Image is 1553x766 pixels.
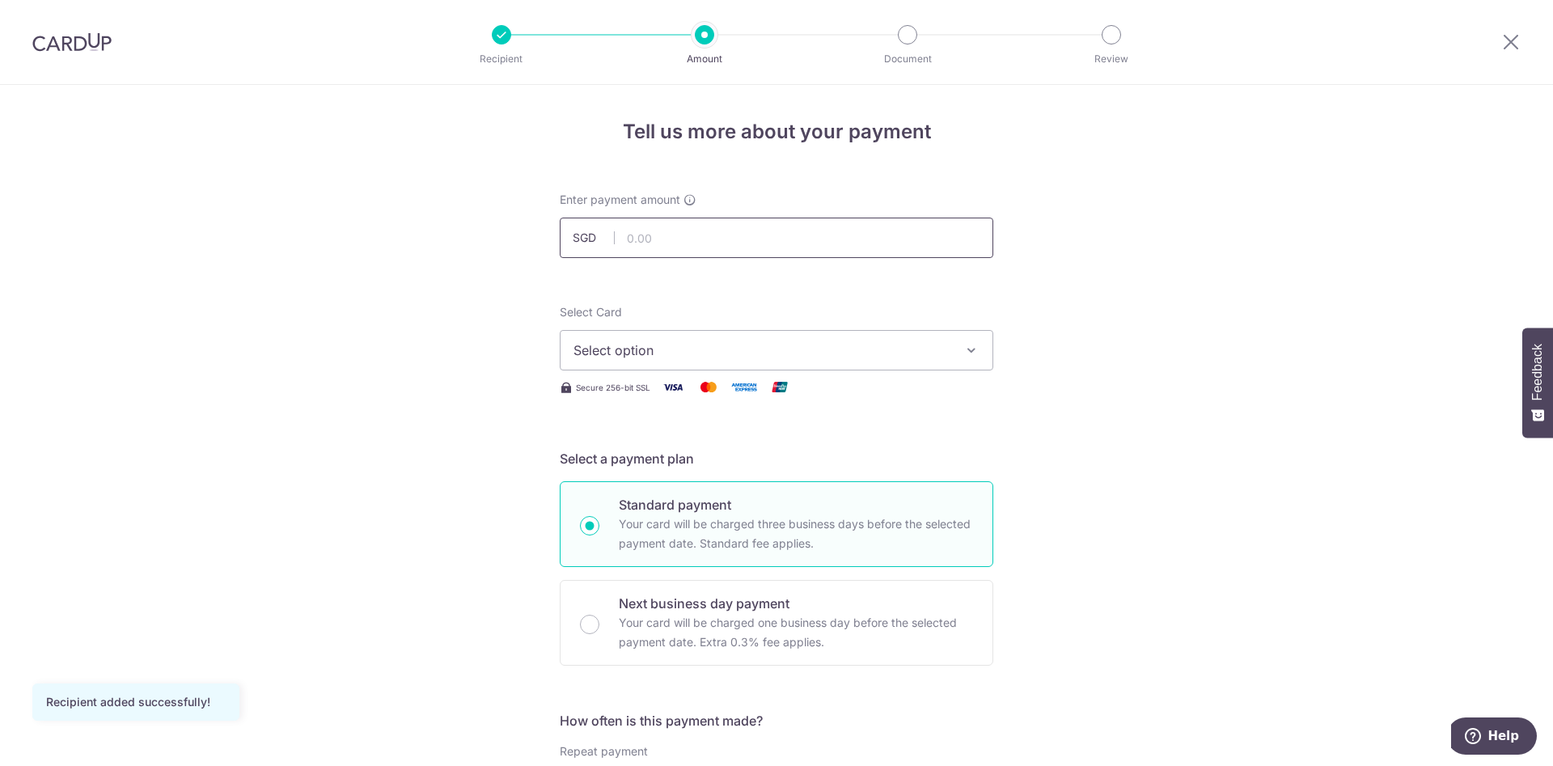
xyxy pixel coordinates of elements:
img: Mastercard [692,377,725,397]
p: Next business day payment [619,594,973,613]
p: Your card will be charged three business days before the selected payment date. Standard fee appl... [619,514,973,553]
span: Secure 256-bit SSL [576,381,650,394]
span: translation missing: en.payables.payment_networks.credit_card.summary.labels.select_card [560,305,622,319]
label: Repeat payment [560,743,648,760]
p: Standard payment [619,495,973,514]
img: American Express [728,377,760,397]
p: Your card will be charged one business day before the selected payment date. Extra 0.3% fee applies. [619,613,973,652]
p: Amount [645,51,764,67]
span: Enter payment amount [560,192,680,208]
h5: How often is this payment made? [560,711,993,730]
iframe: Opens a widget where you can find more information [1451,717,1537,758]
button: Select option [560,330,993,370]
p: Recipient [442,51,561,67]
img: CardUp [32,32,112,52]
p: Review [1052,51,1171,67]
p: Document [848,51,967,67]
span: Feedback [1530,344,1545,400]
h4: Tell us more about your payment [560,117,993,146]
h5: Select a payment plan [560,449,993,468]
span: Select option [573,341,950,360]
input: 0.00 [560,218,993,258]
button: Feedback - Show survey [1522,328,1553,438]
img: Visa [657,377,689,397]
div: Recipient added successfully! [46,694,226,710]
img: Union Pay [764,377,796,397]
span: SGD [573,230,615,246]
